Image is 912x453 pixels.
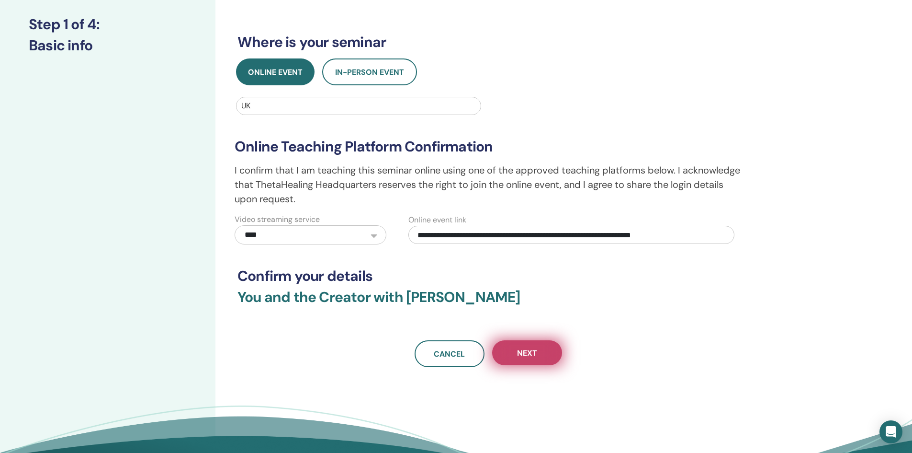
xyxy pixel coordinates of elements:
h3: You and the Creator with [PERSON_NAME] [237,289,739,317]
span: Online Event [248,67,303,77]
button: In-Person Event [322,58,417,85]
p: I confirm that I am teaching this seminar online using one of the approved teaching platforms bel... [235,163,742,206]
h3: Step 1 of 4 : [29,16,187,33]
button: Online Event [236,58,315,85]
h3: Where is your seminar [237,34,739,51]
h3: Online Teaching Platform Confirmation [235,138,742,155]
span: Cancel [434,349,465,359]
a: Cancel [415,340,484,367]
button: Next [492,340,562,365]
h3: Confirm your details [237,267,739,285]
span: In-Person Event [335,67,404,77]
span: Next [517,348,537,358]
div: Open Intercom Messenger [879,420,902,443]
label: Online event link [408,214,466,226]
h3: Basic info [29,37,187,54]
label: Video streaming service [235,214,320,225]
